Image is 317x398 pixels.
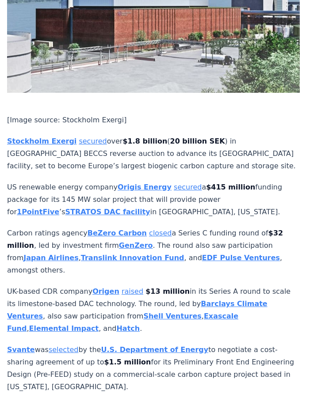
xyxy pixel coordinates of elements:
a: Stockholm Exergi [7,137,76,145]
a: Shell Ventures [143,312,201,320]
a: Japan Airlines [23,254,78,262]
strong: $1.5 million [104,358,151,366]
a: EDF Pulse Ventures [202,254,280,262]
a: secured [174,183,202,191]
a: BeZero Carbon [88,229,147,237]
p: was by the to negotiate a cost-sharing agreement of up to for its Preliminary Front End Engineeri... [7,344,300,393]
a: selected [49,345,79,354]
p: US renewable energy company a funding package for its 145 MW solar project that will provide powe... [7,181,300,218]
a: Elemental Impact [29,324,99,333]
a: STRATOS DAC facility [65,208,150,216]
a: closed [149,229,172,237]
p: [Image source: Stockholm Exergi] [7,114,300,126]
strong: $13 million [145,287,190,296]
strong: $1.8 billion [122,137,167,145]
a: Svante [7,345,35,354]
p: over ( ) in [GEOGRAPHIC_DATA] BECCS reverse auction to advance its [GEOGRAPHIC_DATA] facility, se... [7,135,300,172]
a: U.S. Department of Energy [101,345,208,354]
a: raised [122,287,143,296]
a: Barclays Climate Ventures [7,299,267,320]
a: Translink Innovation Fund [81,254,184,262]
a: Hatch [116,324,140,333]
a: Origen [92,287,119,296]
a: Origis Energy [118,183,172,191]
a: 1PointFive [17,208,59,216]
p: Carbon ratings agency a Series C funding round of , led by investment firm . The round also saw p... [7,227,300,277]
p: UK-based CDR company in its Series A round to scale its limestone-based DAC technology. The round... [7,285,300,335]
strong: 20 billion SEK [170,137,225,145]
strong: $415 million [206,183,255,191]
a: secured [79,137,107,145]
a: GenZero [119,241,153,250]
